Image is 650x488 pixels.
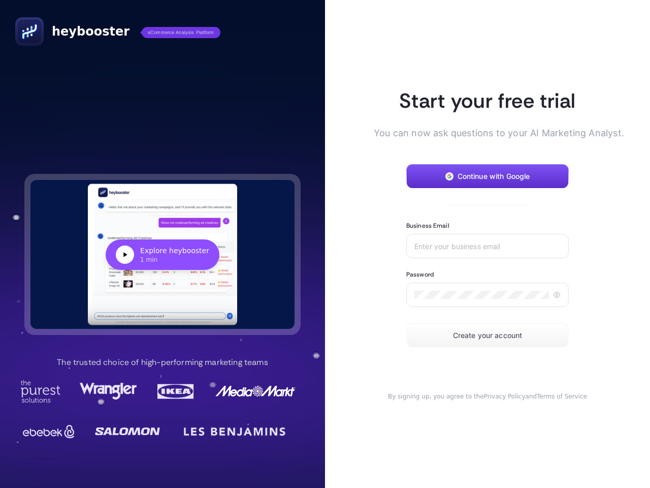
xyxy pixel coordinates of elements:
img: Salomon [95,421,160,442]
img: Ebebek [20,421,77,442]
span: heybooster [52,23,129,40]
button: Create your account [406,323,569,348]
img: Purest [20,380,61,403]
input: Enter your business email [414,242,561,250]
span: Continue with Google [458,172,530,180]
p: You can now ask questions to your AI Marketing Analyst. [374,126,601,140]
a: Terms of Service [537,393,587,400]
a: heyboostereCommerce Analysis Platform [15,17,220,46]
span: By signing up, you agree to the [388,393,484,400]
span: Create your account [453,331,523,340]
label: Business Email [406,222,449,230]
div: 1 min [140,256,209,264]
img: Wrangler [80,380,137,403]
div: and [374,392,601,401]
a: Privacy Policy [484,393,526,400]
img: LesBenjamin [178,419,291,444]
img: Ikea [155,380,196,403]
label: Password [406,270,434,279]
button: Explore heybooster1 min [30,180,295,329]
img: MediaMarkt [215,380,296,403]
p: The trusted choice of high-performing marketing teams [57,356,268,369]
button: Continue with Google [406,164,569,189]
span: eCommerce Analysis Platform [142,27,220,38]
div: Explore heybooster [140,246,209,256]
h1: Start your free trial [374,87,601,114]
